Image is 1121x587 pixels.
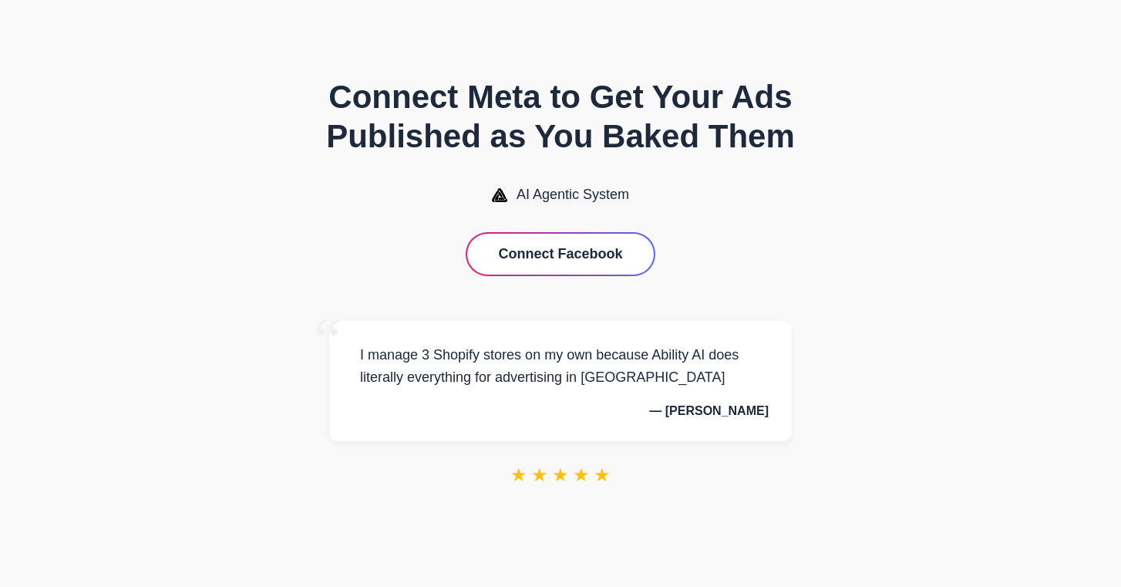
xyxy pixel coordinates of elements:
[492,188,507,202] img: AI Agentic System Logo
[352,344,769,389] p: I manage 3 Shopify stores on my own because Ability AI does literally everything for advertising ...
[467,234,653,275] button: Connect Facebook
[594,464,611,486] span: ★
[510,464,527,486] span: ★
[314,305,342,376] span: “
[552,464,569,486] span: ★
[531,464,548,486] span: ★
[517,187,629,203] span: AI Agentic System
[352,404,769,418] p: — [PERSON_NAME]
[573,464,590,486] span: ★
[268,78,853,156] h1: Connect Meta to Get Your Ads Published as You Baked Them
